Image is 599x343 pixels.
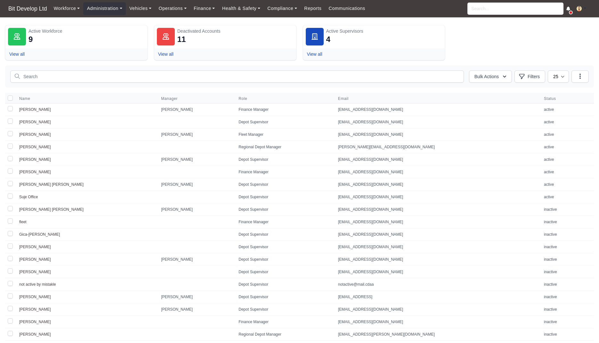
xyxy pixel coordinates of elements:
td: [EMAIL_ADDRESS][DOMAIN_NAME] [334,191,540,203]
td: Depot Supervisor [235,203,334,216]
td: [PERSON_NAME] [157,253,235,266]
a: [PERSON_NAME] [19,245,51,249]
td: inactive [540,328,594,341]
a: View all [158,52,174,57]
td: active [540,128,594,141]
a: Health & Safety [219,2,264,15]
span: Role [239,96,247,101]
td: Finance Manager [235,166,334,178]
a: Administration [83,2,125,15]
td: inactive [540,216,594,228]
div: Active Workforce [28,28,145,34]
a: Workforce [50,2,84,15]
a: Suje Office [19,195,38,199]
a: [PERSON_NAME] [19,257,51,262]
td: [EMAIL_ADDRESS][PERSON_NAME][DOMAIN_NAME] [334,328,540,341]
td: inactive [540,228,594,241]
a: [PERSON_NAME] [19,120,51,124]
td: [EMAIL_ADDRESS][DOMAIN_NAME] [334,241,540,253]
div: Active Supervisors [326,28,442,34]
td: active [540,178,594,191]
td: [PERSON_NAME] [157,128,235,141]
td: active [540,191,594,203]
td: Finance Manager [235,216,334,228]
button: Name [19,96,35,101]
a: View all [9,52,25,57]
td: [PERSON_NAME] [157,203,235,216]
div: 11 [177,34,186,45]
a: [PERSON_NAME] [PERSON_NAME] [19,207,84,212]
span: Bit Develop Ltd [5,2,50,15]
a: [PERSON_NAME] [19,170,51,174]
a: [PERSON_NAME] [19,157,51,162]
td: [EMAIL_ADDRESS][DOMAIN_NAME] [334,153,540,166]
td: [PERSON_NAME] [157,153,235,166]
td: [EMAIL_ADDRESS] [334,291,540,303]
td: inactive [540,291,594,303]
a: [PERSON_NAME] [19,270,51,274]
td: Finance Manager [235,316,334,328]
td: Finance Manager [235,103,334,116]
a: fleet [19,220,27,224]
a: Bit Develop Ltd [5,3,50,15]
td: Depot Supervisor [235,241,334,253]
button: Bulk Actions [469,70,512,83]
td: inactive [540,203,594,216]
td: Depot Supervisor [235,266,334,278]
span: Status [544,96,590,101]
td: [EMAIL_ADDRESS][DOMAIN_NAME] [334,116,540,128]
a: [PERSON_NAME] [19,132,51,137]
div: 4 [326,34,330,45]
td: [EMAIL_ADDRESS][DOMAIN_NAME] [334,253,540,266]
a: Vehicles [126,2,155,15]
a: Compliance [264,2,301,15]
td: inactive [540,303,594,316]
td: inactive [540,253,594,266]
td: active [540,116,594,128]
td: [EMAIL_ADDRESS][DOMAIN_NAME] [334,103,540,116]
div: 9 [28,34,33,45]
td: Fleet Manager [235,128,334,141]
td: [PERSON_NAME] [157,291,235,303]
a: Gica-[PERSON_NAME] [19,232,60,237]
td: active [540,153,594,166]
td: inactive [540,266,594,278]
td: Depot Supervisor [235,191,334,203]
td: [EMAIL_ADDRESS][DOMAIN_NAME] [334,303,540,316]
td: Depot Supervisor [235,278,334,291]
td: inactive [540,241,594,253]
td: inactive [540,316,594,328]
button: Manager [161,96,183,101]
a: Finance [190,2,219,15]
td: Depot Supervisor [235,303,334,316]
td: active [540,166,594,178]
a: [PERSON_NAME] [19,332,51,337]
td: Depot Supervisor [235,116,334,128]
td: [EMAIL_ADDRESS][DOMAIN_NAME] [334,266,540,278]
td: Depot Supervisor [235,228,334,241]
a: [PERSON_NAME] [PERSON_NAME] [19,182,84,187]
td: [EMAIL_ADDRESS][DOMAIN_NAME] [334,203,540,216]
span: Name [19,96,30,101]
td: [PERSON_NAME] [157,303,235,316]
td: Regional Depot Manager [235,328,334,341]
td: Depot Supervisor [235,153,334,166]
span: Manager [161,96,178,101]
a: Communications [325,2,369,15]
td: [PERSON_NAME] [157,178,235,191]
a: [PERSON_NAME] [19,295,51,299]
td: [EMAIL_ADDRESS][DOMAIN_NAME] [334,216,540,228]
a: [PERSON_NAME] [19,320,51,324]
td: [EMAIL_ADDRESS][DOMAIN_NAME] [334,166,540,178]
a: not active by mistakle [19,282,56,287]
input: Search [10,70,464,83]
a: [PERSON_NAME] [19,145,51,149]
a: Operations [155,2,190,15]
td: active [540,141,594,153]
button: Role [239,96,252,101]
td: Depot Supervisor [235,253,334,266]
td: [EMAIL_ADDRESS][DOMAIN_NAME] [334,128,540,141]
td: active [540,103,594,116]
a: [PERSON_NAME] [19,307,51,312]
a: View all [307,52,322,57]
